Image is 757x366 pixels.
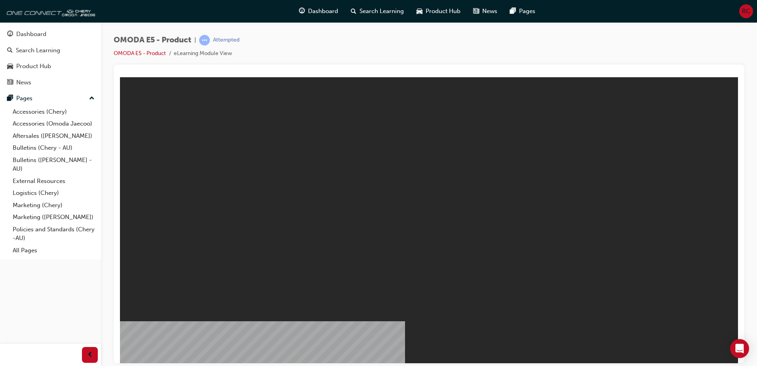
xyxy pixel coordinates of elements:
a: Policies and Standards (Chery -AU) [10,223,98,244]
span: prev-icon [87,350,93,360]
a: Dashboard [3,27,98,42]
a: Aftersales ([PERSON_NAME]) [10,130,98,142]
span: | [194,36,196,45]
a: OMODA E5 - Product [114,50,166,57]
a: Accessories (Omoda Jaecoo) [10,118,98,130]
div: Open Intercom Messenger [730,339,749,358]
span: RC [742,7,750,16]
span: Product Hub [426,7,460,16]
span: Dashboard [308,7,338,16]
span: search-icon [7,47,13,54]
span: learningRecordVerb_ATTEMPT-icon [199,35,210,46]
a: pages-iconPages [504,3,542,19]
div: Search Learning [16,46,60,55]
img: oneconnect [4,3,95,19]
span: car-icon [417,6,422,16]
span: guage-icon [7,31,13,38]
span: car-icon [7,63,13,70]
div: Product Hub [16,62,51,71]
a: guage-iconDashboard [293,3,344,19]
a: news-iconNews [467,3,504,19]
span: search-icon [351,6,356,16]
span: Pages [519,7,535,16]
span: guage-icon [299,6,305,16]
div: Attempted [213,36,240,44]
a: Search Learning [3,43,98,58]
span: news-icon [7,79,13,86]
a: Product Hub [3,59,98,74]
a: News [3,75,98,90]
a: car-iconProduct Hub [410,3,467,19]
button: RC [739,4,753,18]
a: Logistics (Chery) [10,187,98,199]
a: Bulletins (Chery - AU) [10,142,98,154]
div: Dashboard [16,30,46,39]
button: Pages [3,91,98,106]
a: Marketing ([PERSON_NAME]) [10,211,98,223]
div: Pages [16,94,32,103]
a: Marketing (Chery) [10,199,98,212]
button: DashboardSearch LearningProduct HubNews [3,25,98,91]
span: up-icon [89,93,95,104]
a: External Resources [10,175,98,187]
li: eLearning Module View [174,49,232,58]
a: Bulletins ([PERSON_NAME] - AU) [10,154,98,175]
a: Accessories (Chery) [10,106,98,118]
span: pages-icon [7,95,13,102]
div: News [16,78,31,87]
span: OMODA E5 - Product [114,36,191,45]
span: News [482,7,497,16]
span: pages-icon [510,6,516,16]
a: All Pages [10,244,98,257]
span: Search Learning [359,7,404,16]
span: news-icon [473,6,479,16]
a: search-iconSearch Learning [344,3,410,19]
